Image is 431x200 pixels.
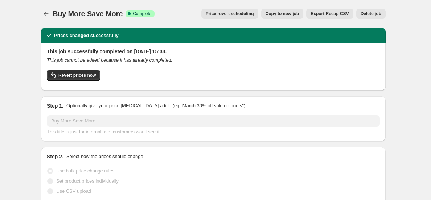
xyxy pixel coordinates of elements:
[311,11,349,17] span: Export Recap CSV
[133,11,151,17] span: Complete
[201,9,258,19] button: Price revert scheduling
[306,9,353,19] button: Export Recap CSV
[47,102,63,109] h2: Step 1.
[261,9,304,19] button: Copy to new job
[66,102,245,109] p: Optionally give your price [MEDICAL_DATA] a title (eg "March 30% off sale on boots")
[47,70,100,81] button: Revert prices now
[47,129,159,134] span: This title is just for internal use, customers won't see it
[53,10,123,18] span: Buy More Save More
[356,9,386,19] button: Delete job
[56,168,114,174] span: Use bulk price change rules
[47,115,380,127] input: 30% off holiday sale
[58,72,96,78] span: Revert prices now
[361,11,381,17] span: Delete job
[54,32,119,39] h2: Prices changed successfully
[56,178,119,184] span: Set product prices individually
[41,9,51,19] button: Price change jobs
[47,48,380,55] h2: This job successfully completed on [DATE] 15:33.
[56,188,91,194] span: Use CSV upload
[47,57,172,63] i: This job cannot be edited because it has already completed.
[266,11,299,17] span: Copy to new job
[47,153,63,160] h2: Step 2.
[66,153,143,160] p: Select how the prices should change
[206,11,254,17] span: Price revert scheduling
